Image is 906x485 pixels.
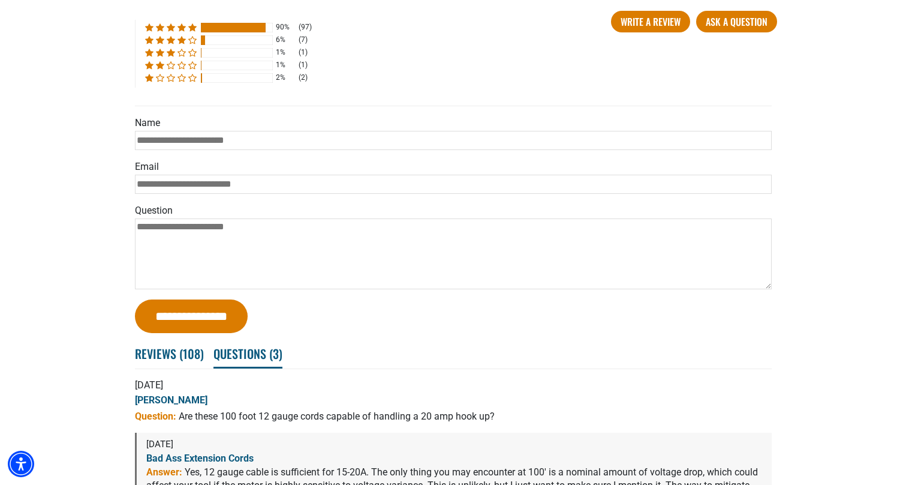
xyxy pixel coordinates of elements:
a: Ask a question [696,11,777,32]
div: 90% [276,22,295,32]
div: 2% [276,73,295,83]
span: 3 [273,345,279,363]
span: Questions ( ) [213,340,282,369]
div: (2) [299,73,308,83]
div: (1) [299,60,308,70]
div: 1% (1) reviews with 2 star rating [145,60,197,70]
span: [DATE] [135,379,163,391]
span: 108 [183,345,200,363]
div: Accessibility Menu [8,451,34,477]
div: 1% [276,47,295,58]
p: Are these 100 foot 12 gauge cords capable of handling a 20 amp hook up? [135,410,772,423]
div: 1% [276,60,295,70]
span: [PERSON_NAME] [135,394,207,405]
a: Write A Review [611,11,690,32]
label: Question [135,206,772,215]
div: (97) [299,22,312,32]
label: Email [135,162,772,172]
div: (7) [299,35,308,45]
div: 6% (7) reviews with 4 star rating [145,35,197,45]
span: [DATE] [146,439,173,450]
div: 6% [276,35,295,45]
div: 2% (2) reviews with 1 star rating [145,73,197,83]
div: 1% (1) reviews with 3 star rating [145,47,197,58]
label: Name [135,118,160,128]
div: 90% (97) reviews with 5 star rating [145,22,197,32]
span: Reviews ( ) [135,340,204,367]
div: (1) [299,47,308,58]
